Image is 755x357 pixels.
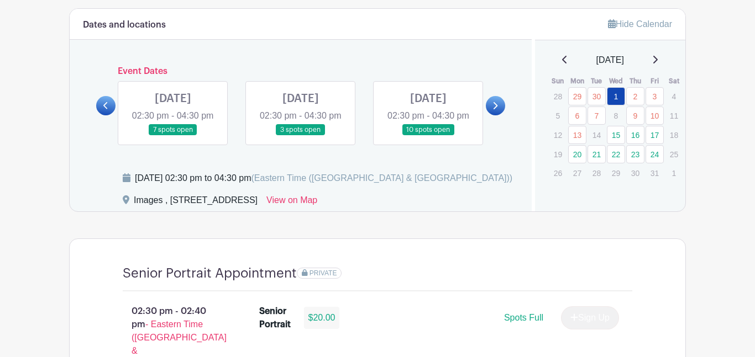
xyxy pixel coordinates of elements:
p: 12 [549,126,567,143]
h6: Dates and locations [83,20,166,30]
div: [DATE] 02:30 pm to 04:30 pm [135,172,512,185]
p: 19 [549,146,567,163]
th: Fri [645,76,664,87]
a: 6 [568,106,586,125]
a: 13 [568,126,586,144]
p: 5 [549,107,567,124]
p: 18 [665,126,683,143]
a: 15 [607,126,625,144]
a: 24 [646,145,664,163]
a: 10 [646,106,664,125]
a: 22 [607,145,625,163]
p: 28 [549,88,567,105]
p: 27 [568,164,586,182]
a: 16 [626,126,644,144]
p: 4 [665,88,683,105]
p: 11 [665,107,683,124]
a: 1 [607,87,625,105]
span: (Eastern Time ([GEOGRAPHIC_DATA] & [GEOGRAPHIC_DATA])) [251,173,512,183]
th: Sun [548,76,568,87]
div: Images , [STREET_ADDRESS] [134,194,258,211]
p: 28 [588,164,606,182]
th: Mon [568,76,587,87]
th: Wed [606,76,626,87]
a: View on Map [266,194,317,211]
p: 31 [646,164,664,182]
a: 23 [626,145,644,163]
th: Thu [626,76,645,87]
th: Tue [587,76,606,87]
p: 30 [626,164,644,182]
h4: Senior Portrait Appointment [123,265,297,281]
p: 1 [665,164,683,182]
a: 2 [626,87,644,105]
a: 3 [646,87,664,105]
span: PRIVATE [310,269,337,277]
p: 25 [665,146,683,163]
span: [DATE] [596,54,624,67]
p: 29 [607,164,625,182]
a: 9 [626,106,644,125]
a: 20 [568,145,586,163]
a: Hide Calendar [608,19,672,29]
p: 8 [607,107,625,124]
p: 14 [588,126,606,143]
div: $20.00 [304,307,340,329]
a: 7 [588,106,606,125]
a: 21 [588,145,606,163]
a: 29 [568,87,586,105]
th: Sat [664,76,684,87]
span: Spots Full [504,313,543,322]
a: 17 [646,126,664,144]
a: 30 [588,87,606,105]
p: 26 [549,164,567,182]
h6: Event Dates [116,66,486,77]
div: Senior Portrait [259,305,291,331]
